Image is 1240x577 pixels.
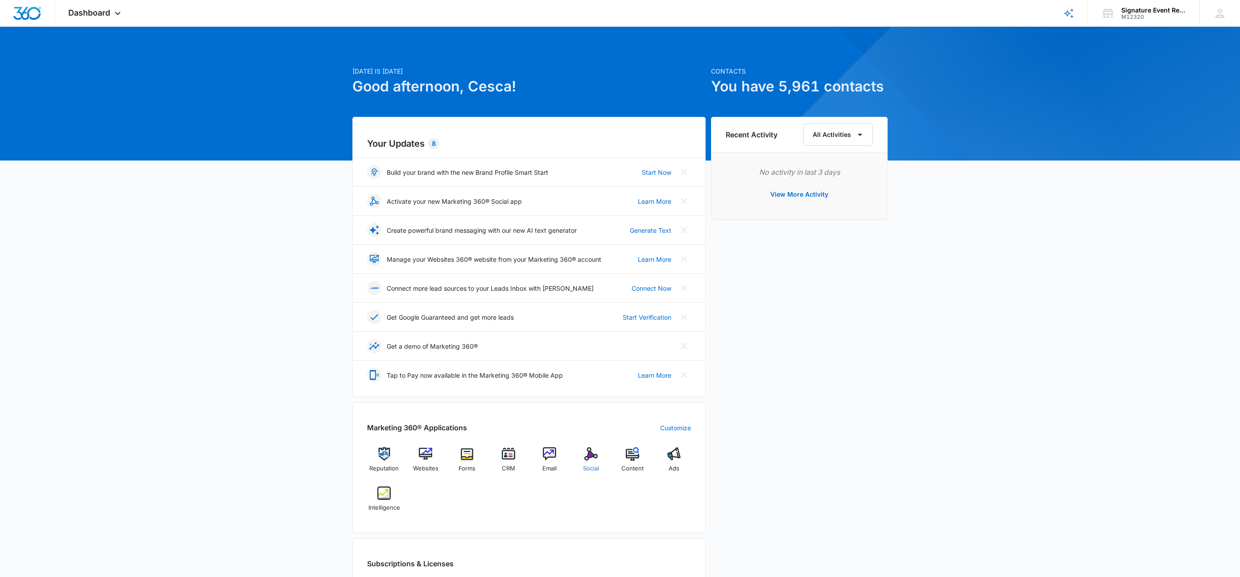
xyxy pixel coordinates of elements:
[409,447,443,479] a: Websites
[368,503,400,512] span: Intelligence
[657,447,691,479] a: Ads
[660,423,691,433] a: Customize
[677,252,691,266] button: Close
[68,8,110,17] span: Dashboard
[502,464,515,473] span: CRM
[387,313,514,322] p: Get Google Guaranteed and get more leads
[459,464,475,473] span: Forms
[387,255,601,264] p: Manage your Websites 360® website from your Marketing 360® account
[677,194,691,208] button: Close
[711,76,888,97] h1: You have 5,961 contacts
[450,447,484,479] a: Forms
[387,371,563,380] p: Tap to Pay now available in the Marketing 360® Mobile App
[1121,7,1186,14] div: account name
[642,168,671,177] a: Start Now
[542,464,557,473] span: Email
[387,342,478,351] p: Get a demo of Marketing 360®
[632,284,671,293] a: Connect Now
[638,371,671,380] a: Learn More
[491,447,525,479] a: CRM
[761,184,837,205] button: View More Activity
[367,137,691,150] h2: Your Updates
[677,310,691,324] button: Close
[630,226,671,235] a: Generate Text
[726,129,777,140] h6: Recent Activity
[413,464,438,473] span: Websites
[367,558,454,569] h2: Subscriptions & Licenses
[387,197,522,206] p: Activate your new Marketing 360® Social app
[367,422,467,433] h2: Marketing 360® Applications
[677,368,691,382] button: Close
[677,223,691,237] button: Close
[387,284,594,293] p: Connect more lead sources to your Leads Inbox with [PERSON_NAME]
[574,447,608,479] a: Social
[352,66,706,76] p: [DATE] is [DATE]
[677,281,691,295] button: Close
[669,464,679,473] span: Ads
[638,197,671,206] a: Learn More
[367,486,401,519] a: Intelligence
[711,66,888,76] p: Contacts
[1121,14,1186,20] div: account id
[387,168,548,177] p: Build your brand with the new Brand Profile Smart Start
[726,167,873,177] p: No activity in last 3 days
[623,313,671,322] a: Start Verification
[533,447,567,479] a: Email
[428,138,439,149] div: 8
[367,447,401,479] a: Reputation
[621,464,644,473] span: Content
[677,339,691,353] button: Close
[638,255,671,264] a: Learn More
[387,226,577,235] p: Create powerful brand messaging with our new AI text generator
[583,464,599,473] span: Social
[616,447,650,479] a: Content
[803,124,873,146] button: All Activities
[352,76,706,97] h1: Good afternoon, Cesca!
[369,464,399,473] span: Reputation
[677,165,691,179] button: Close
